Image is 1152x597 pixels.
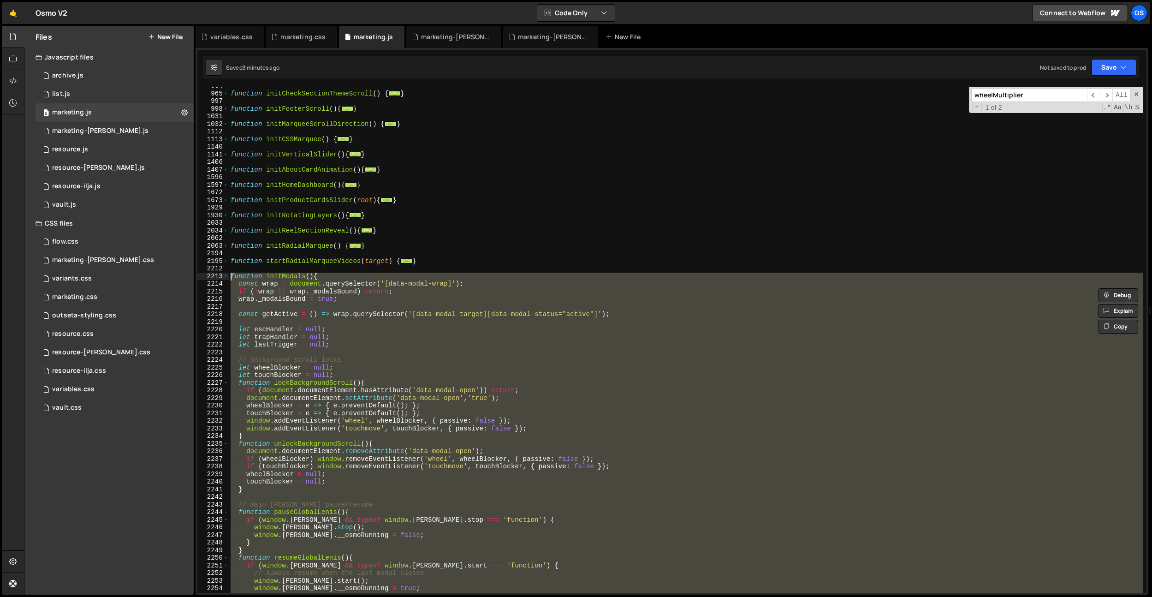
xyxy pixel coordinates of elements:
[197,493,229,501] div: 2242
[1113,103,1122,112] span: CaseSensitive Search
[197,448,229,455] div: 2236
[361,227,373,233] span: ...
[197,288,229,296] div: 2215
[197,219,229,227] div: 2033
[148,33,183,41] button: New File
[1102,103,1112,112] span: RegExp Search
[197,554,229,562] div: 2250
[197,547,229,555] div: 2249
[606,32,644,42] div: New File
[36,85,194,103] div: 16596/45151.js
[388,90,400,96] span: ...
[1112,89,1131,102] span: Alt-Enter
[197,273,229,281] div: 2213
[52,330,94,338] div: resource.css
[197,120,229,128] div: 1032
[36,32,52,42] h2: Files
[537,5,615,21] button: Code Only
[197,197,229,204] div: 1673
[52,404,82,412] div: vault.css
[345,182,357,187] span: ...
[1099,304,1138,318] button: Explain
[197,189,229,197] div: 1672
[24,48,194,66] div: Javascript files
[52,127,148,135] div: marketing-[PERSON_NAME].js
[197,90,229,98] div: 965
[197,349,229,357] div: 2223
[243,64,279,72] div: 3 minutes ago
[36,380,194,399] div: 16596/45154.css
[197,524,229,531] div: 2246
[197,173,229,181] div: 1596
[2,2,24,24] a: 🤙
[36,306,194,325] div: 16596/45156.css
[1099,288,1138,302] button: Debug
[52,293,97,301] div: marketing.css
[24,214,194,233] div: CSS files
[349,243,361,248] span: ...
[380,197,392,202] span: ...
[52,256,154,264] div: marketing-[PERSON_NAME].css
[197,394,229,402] div: 2229
[52,108,92,117] div: marketing.js
[197,585,229,592] div: 2254
[1131,5,1147,21] a: Os
[197,371,229,379] div: 2226
[52,385,95,394] div: variables.css
[197,440,229,448] div: 2235
[197,265,229,273] div: 2212
[972,103,982,112] span: Toggle Replace mode
[36,251,194,269] div: 16596/46284.css
[36,269,194,288] div: 16596/45511.css
[197,257,229,265] div: 2195
[43,110,49,117] span: 0
[197,471,229,478] div: 2239
[354,32,393,42] div: marketing.js
[52,238,78,246] div: flow.css
[1100,89,1113,102] span: ​
[197,516,229,524] div: 2245
[52,164,145,172] div: resource-[PERSON_NAME].js
[197,402,229,410] div: 2230
[1087,89,1100,102] span: ​
[197,539,229,547] div: 2248
[1032,5,1128,21] a: Connect to Webflow
[36,122,194,140] div: 16596/45424.js
[197,562,229,570] div: 2251
[52,311,116,320] div: outseta-styling.css
[197,486,229,494] div: 2241
[36,343,194,362] div: 16596/46196.css
[197,242,229,250] div: 2063
[197,341,229,349] div: 2222
[341,106,353,111] span: ...
[197,303,229,311] div: 2217
[52,367,106,375] div: resource-ilja.css
[36,140,194,159] div: 16596/46183.js
[197,455,229,463] div: 2237
[197,310,229,318] div: 2218
[36,177,194,196] div: 16596/46195.js
[337,136,349,141] span: ...
[52,182,101,191] div: resource-ilja.js
[197,234,229,242] div: 2062
[365,167,377,172] span: ...
[197,318,229,326] div: 2219
[52,275,92,283] div: variants.css
[36,103,194,122] div: 16596/45422.js
[421,32,490,42] div: marketing-[PERSON_NAME].css
[52,201,76,209] div: vault.js
[36,362,194,380] div: 16596/46198.css
[197,151,229,159] div: 1141
[197,97,229,105] div: 997
[52,90,70,98] div: list.js
[197,577,229,585] div: 2253
[197,356,229,364] div: 2224
[197,113,229,120] div: 1031
[36,66,194,85] div: 16596/46210.js
[210,32,253,42] div: variables.css
[197,250,229,257] div: 2194
[280,32,326,42] div: marketing.css
[197,387,229,394] div: 2228
[197,478,229,486] div: 2240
